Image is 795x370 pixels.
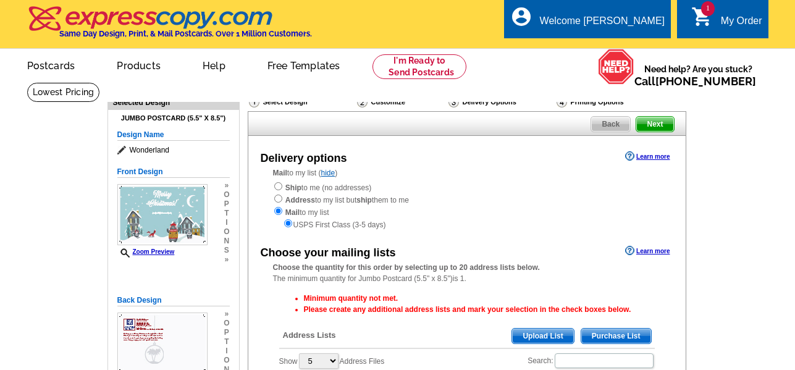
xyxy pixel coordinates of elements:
span: » [224,181,229,190]
li: Minimum quantity not met. [304,293,655,304]
img: Printing Options & Summary [557,96,567,107]
span: 1 [701,1,715,16]
span: o [224,227,229,237]
img: Delivery Options [448,96,459,107]
span: Call [634,75,756,88]
span: s [224,246,229,255]
span: Purchase List [581,329,651,343]
h5: Front Design [117,166,230,178]
div: Choose your mailing lists [261,245,396,261]
li: Please create any additional address lists and mark your selection in the check boxes below. [304,304,655,315]
a: [PHONE_NUMBER] [655,75,756,88]
span: » [224,255,229,264]
span: o [224,190,229,200]
i: account_circle [510,6,532,28]
span: Address Lists [283,330,336,341]
div: Delivery options [261,150,347,167]
a: hide [321,169,335,177]
span: i [224,218,229,227]
img: Select Design [249,96,259,107]
div: Delivery Options [447,96,555,111]
i: shopping_cart [691,6,713,28]
span: n [224,237,229,246]
h5: Design Name [117,129,230,141]
div: USPS First Class (3-5 days) [273,218,661,230]
strong: Address [285,196,315,204]
span: t [224,209,229,218]
img: Customize [357,96,368,107]
span: o [224,319,229,328]
span: Upload List [512,329,573,343]
span: » [224,309,229,319]
strong: Mail [273,169,287,177]
a: Learn more [625,246,670,256]
div: Selected Design [108,96,239,108]
div: The minimum quantity for Jumbo Postcard (5.5" x 8.5")is 1. [248,262,686,284]
span: Need help? Are you stuck? [634,63,762,88]
select: ShowAddress Files [299,353,339,369]
div: Welcome [PERSON_NAME] [540,15,665,33]
h4: Same Day Design, Print, & Mail Postcards. Over 1 Million Customers. [59,29,312,38]
strong: Choose the quantity for this order by selecting up to 20 address lists below. [273,263,540,272]
span: p [224,328,229,337]
iframe: LiveChat chat widget [621,331,795,370]
div: Select Design [248,96,356,111]
div: Printing Options [555,96,665,108]
label: Search: [528,352,654,369]
a: 1 shopping_cart My Order [691,14,762,29]
span: i [224,347,229,356]
label: Show Address Files [279,352,385,370]
a: Back [591,116,631,132]
span: Back [591,117,630,132]
a: Help [183,50,245,79]
strong: Ship [285,183,301,192]
div: to my list ( ) [248,167,686,230]
h5: Back Design [117,295,230,306]
img: help [598,49,634,85]
strong: ship [356,196,372,204]
a: Free Templates [248,50,360,79]
input: Search: [555,353,654,368]
strong: Mail [285,208,300,217]
a: Same Day Design, Print, & Mail Postcards. Over 1 Million Customers. [27,15,312,38]
span: Next [636,117,673,132]
h4: Jumbo Postcard (5.5" x 8.5") [117,114,230,122]
a: Learn more [625,151,670,161]
a: Products [97,50,180,79]
img: small-thumb.jpg [117,184,208,245]
a: Postcards [7,50,95,79]
div: Customize [356,96,447,111]
span: o [224,356,229,365]
span: Wonderland [117,144,230,156]
span: p [224,200,229,209]
span: t [224,337,229,347]
a: Zoom Preview [117,248,175,255]
div: My Order [721,15,762,33]
div: to me (no addresses) to my list but them to me to my list [273,181,661,230]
